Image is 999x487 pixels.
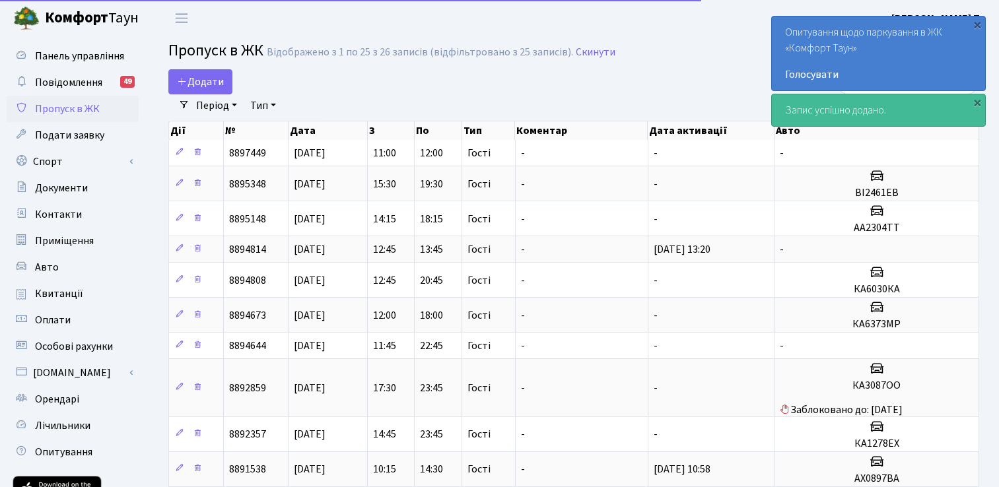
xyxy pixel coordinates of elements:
[971,96,984,109] div: ×
[7,69,139,96] a: Повідомлення49
[373,381,396,395] span: 17:30
[420,212,443,226] span: 18:15
[294,273,326,288] span: [DATE]
[521,381,525,395] span: -
[229,427,266,441] span: 8892357
[229,273,266,288] span: 8894808
[654,462,710,476] span: [DATE] 10:58
[168,69,232,94] a: Додати
[521,308,525,323] span: -
[7,201,139,228] a: Контакти
[229,242,266,257] span: 8894814
[420,339,443,353] span: 22:45
[373,177,396,191] span: 15:30
[654,212,658,226] span: -
[35,207,82,222] span: Контакти
[373,146,396,160] span: 11:00
[373,308,396,323] span: 12:00
[35,102,100,116] span: Пропуск в ЖК
[780,242,784,257] span: -
[780,379,973,392] h5: КА3087ОО
[7,439,139,465] a: Опитування
[35,234,94,248] span: Приміщення
[462,121,516,140] th: Тип
[7,386,139,412] a: Орендарі
[467,464,491,474] span: Гості
[7,333,139,360] a: Особові рахунки
[654,242,710,257] span: [DATE] 13:20
[45,7,108,28] b: Комфорт
[780,360,973,417] span: Заблоковано до: [DATE]
[7,148,139,175] a: Спорт
[648,121,775,140] th: Дата активації
[420,146,443,160] span: 12:00
[35,128,104,143] span: Подати заявку
[515,121,648,140] th: Коментар
[35,181,88,195] span: Документи
[165,7,198,29] button: Переключити навігацію
[576,46,615,59] a: Скинути
[420,308,443,323] span: 18:00
[294,462,326,476] span: [DATE]
[267,46,573,59] div: Відображено з 1 по 25 з 26 записів (відфільтровано з 25 записів).
[224,121,289,140] th: №
[294,177,326,191] span: [DATE]
[780,472,973,485] h5: АХ0897ВА
[420,177,443,191] span: 19:30
[521,273,525,288] span: -
[229,177,266,191] span: 8895348
[467,310,491,321] span: Гості
[191,94,242,117] a: Період
[373,242,396,257] span: 12:45
[467,244,491,255] span: Гості
[35,313,71,327] span: Оплати
[521,462,525,476] span: -
[7,307,139,333] a: Оплати
[467,429,491,439] span: Гості
[294,427,326,441] span: [DATE]
[7,96,139,122] a: Пропуск в ЖК
[294,381,326,395] span: [DATE]
[35,418,90,433] span: Лічильники
[13,5,40,32] img: logo.png
[7,122,139,148] a: Подати заявку
[7,43,139,69] a: Панель управління
[654,146,658,160] span: -
[373,462,396,476] span: 10:15
[420,242,443,257] span: 13:45
[35,392,79,406] span: Орендарі
[780,318,973,331] h5: КА6373МР
[654,308,658,323] span: -
[168,39,263,62] span: Пропуск в ЖК
[229,212,266,226] span: 8895148
[654,381,658,395] span: -
[169,121,224,140] th: Дії
[891,11,983,26] a: [PERSON_NAME] П.
[521,212,525,226] span: -
[35,49,124,63] span: Панель управління
[229,462,266,476] span: 8891538
[654,273,658,288] span: -
[420,273,443,288] span: 20:45
[373,273,396,288] span: 12:45
[420,381,443,395] span: 23:45
[467,341,491,351] span: Гості
[775,121,979,140] th: Авто
[467,275,491,286] span: Гості
[7,175,139,201] a: Документи
[415,121,462,140] th: По
[521,427,525,441] span: -
[780,146,784,160] span: -
[35,75,102,90] span: Повідомлення
[521,242,525,257] span: -
[289,121,368,140] th: Дата
[467,383,491,393] span: Гості
[654,339,658,353] span: -
[229,146,266,160] span: 8897449
[245,94,281,117] a: Тип
[7,280,139,307] a: Квитанції
[772,16,985,90] div: Опитування щодо паркування в ЖК «Комфорт Таун»
[654,177,658,191] span: -
[420,427,443,441] span: 23:45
